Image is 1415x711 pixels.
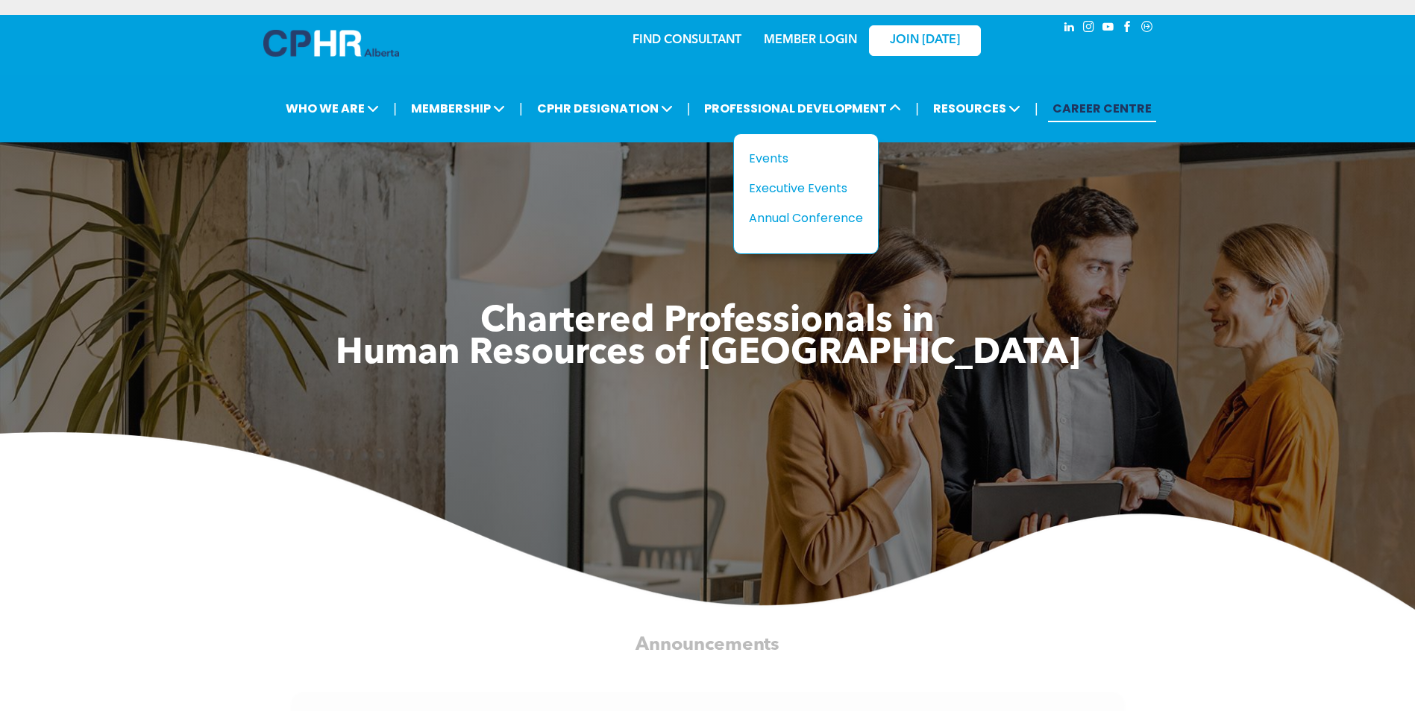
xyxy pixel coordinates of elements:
li: | [393,93,397,124]
div: Executive Events [749,179,852,197]
li: | [1035,93,1038,124]
div: Events [749,149,852,168]
span: RESOURCES [929,95,1025,122]
a: MEMBER LOGIN [764,34,857,46]
a: FIND CONSULTANT [633,34,741,46]
li: | [519,93,523,124]
li: | [687,93,691,124]
img: A blue and white logo for cp alberta [263,30,399,57]
a: facebook [1120,19,1136,39]
span: Announcements [636,635,779,654]
span: Human Resources of [GEOGRAPHIC_DATA] [336,336,1080,372]
a: linkedin [1061,19,1078,39]
span: WHO WE ARE [281,95,383,122]
span: CPHR DESIGNATION [533,95,677,122]
a: Social network [1139,19,1155,39]
a: instagram [1081,19,1097,39]
a: Executive Events [749,179,863,197]
div: Annual Conference [749,209,852,227]
a: Events [749,149,863,168]
span: JOIN [DATE] [890,34,960,48]
span: PROFESSIONAL DEVELOPMENT [700,95,906,122]
a: JOIN [DATE] [869,25,981,56]
a: Annual Conference [749,209,863,227]
li: | [915,93,919,124]
span: Chartered Professionals in [480,304,935,340]
span: MEMBERSHIP [407,95,509,122]
a: CAREER CENTRE [1048,95,1156,122]
a: youtube [1100,19,1117,39]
